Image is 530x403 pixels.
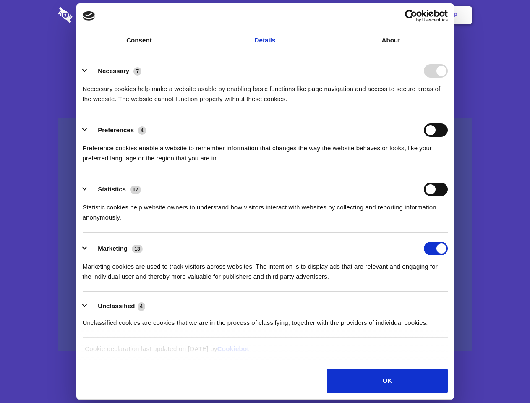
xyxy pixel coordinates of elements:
span: 13 [132,245,143,253]
div: Cookie declaration last updated on [DATE] by [78,344,452,360]
img: logo [83,11,95,21]
label: Necessary [98,67,129,74]
div: Necessary cookies help make a website usable by enabling basic functions like page navigation and... [83,78,448,104]
div: Statistic cookies help website owners to understand how visitors interact with websites by collec... [83,196,448,222]
button: Marketing (13) [83,242,148,255]
span: 4 [138,302,146,311]
img: logo-wordmark-white-trans-d4663122ce5f474addd5e946df7df03e33cb6a1c49d2221995e7729f52c070b2.svg [58,7,130,23]
h1: Eliminate Slack Data Loss. [58,38,472,68]
label: Statistics [98,186,126,193]
a: Contact [340,2,379,28]
h4: Auto-redaction of sensitive data, encrypted data sharing and self-destructing private chats. Shar... [58,76,472,104]
a: Wistia video thumbnail [58,118,472,351]
button: Statistics (17) [83,183,146,196]
button: Unclassified (4) [83,301,151,311]
label: Marketing [98,245,128,252]
div: Preference cookies enable a website to remember information that changes the way the website beha... [83,137,448,163]
a: Cookiebot [217,345,249,352]
span: 17 [130,186,141,194]
span: 4 [138,126,146,135]
iframe: Drift Widget Chat Controller [488,361,520,393]
a: Login [381,2,417,28]
button: Preferences (4) [83,123,151,137]
a: Details [202,29,328,52]
a: Pricing [246,2,283,28]
button: Necessary (7) [83,64,147,78]
button: OK [327,369,447,393]
label: Preferences [98,126,134,133]
span: 7 [133,67,141,76]
a: About [328,29,454,52]
a: Consent [76,29,202,52]
div: Marketing cookies are used to track visitors across websites. The intention is to display ads tha... [83,255,448,282]
div: Unclassified cookies are cookies that we are in the process of classifying, together with the pro... [83,311,448,328]
a: Usercentrics Cookiebot - opens in a new window [374,10,448,22]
